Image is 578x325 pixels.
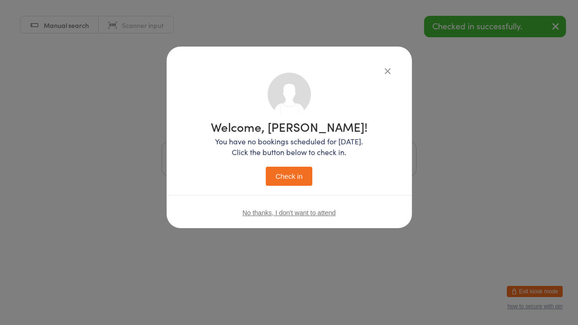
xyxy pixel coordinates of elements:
h1: Welcome, [PERSON_NAME]! [211,121,368,133]
img: no_photo.png [268,73,311,116]
p: You have no bookings scheduled for [DATE]. Click the button below to check in. [211,136,368,157]
button: No thanks, I don't want to attend [242,209,336,217]
button: Check in [266,167,312,186]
